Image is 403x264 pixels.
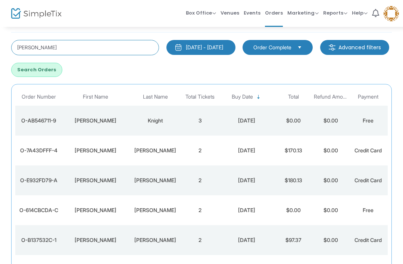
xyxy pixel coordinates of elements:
td: $0.00 [312,195,349,225]
td: 2 [181,165,219,195]
div: STEPHANI [64,236,127,244]
td: 2 [181,225,219,255]
div: O-7A43DFFF-4 [17,147,60,154]
div: Barb [64,147,127,154]
td: $0.00 [312,106,349,136]
span: Sortable [256,94,262,100]
img: filter [328,44,336,51]
td: $0.00 [312,225,349,255]
input: Search by name, email, phone, order number, ip address, or last 4 digits of card [11,40,159,55]
div: Ogden [131,177,179,184]
td: 2 [181,195,219,225]
th: Total [275,88,312,106]
span: Buy Date [232,94,253,100]
div: Knight [131,117,179,124]
span: Credit Card [354,177,382,183]
div: 8/19/2025 [221,236,273,244]
span: Credit Card [354,147,382,153]
td: $0.00 [275,106,312,136]
td: 2 [181,136,219,165]
span: Box Office [186,9,216,16]
span: First Name [83,94,108,100]
th: Refund Amount [312,88,349,106]
th: Total Tickets [181,88,219,106]
span: Credit Card [354,237,382,243]
td: $0.00 [312,165,349,195]
div: O-B137532C-1 [17,236,60,244]
td: $0.00 [312,136,349,165]
span: Order Number [22,94,56,100]
div: [DATE] - [DATE] [186,44,223,51]
img: monthly [175,44,182,51]
td: $170.13 [275,136,312,165]
span: Reports [323,9,347,16]
div: BAZATA [131,236,179,244]
td: $180.13 [275,165,312,195]
span: Order Complete [253,44,291,51]
button: Select [294,43,305,52]
div: Hipsher [131,206,179,214]
span: Help [352,9,368,16]
td: 3 [181,106,219,136]
td: $0.00 [275,195,312,225]
div: Ethan [64,117,127,124]
div: Lynda [64,177,127,184]
div: O-E932FD79-A [17,177,60,184]
div: 8/20/2025 [221,147,273,154]
div: O-614CBCDA-C [17,206,60,214]
span: Free [363,207,374,213]
button: Search Orders [11,63,62,77]
span: Marketing [287,9,319,16]
div: 8/20/2025 [221,117,273,124]
span: Venues [221,3,239,22]
td: $97.37 [275,225,312,255]
span: Last Name [143,94,168,100]
m-button: Advanced filters [320,40,389,55]
button: [DATE] - [DATE] [166,40,235,55]
div: Allen [131,147,179,154]
div: 8/19/2025 [221,206,273,214]
div: 8/20/2025 [221,177,273,184]
span: Orders [265,3,283,22]
span: Free [363,117,374,124]
div: Erika [64,206,127,214]
span: Events [244,3,260,22]
span: Payment [358,94,378,100]
div: O-AB546711-9 [17,117,60,124]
